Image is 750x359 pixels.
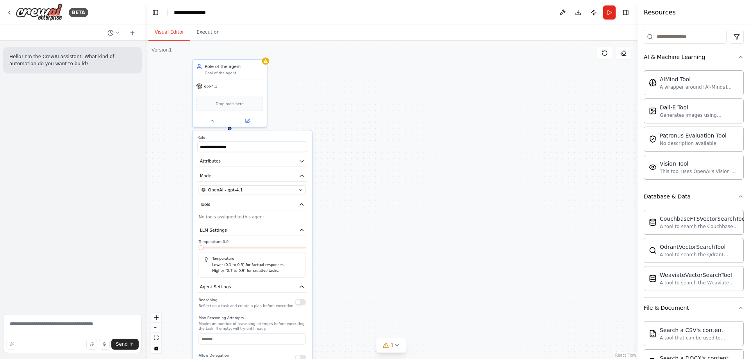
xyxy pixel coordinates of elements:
[205,71,263,75] div: Goal of the agent
[660,223,746,230] div: A tool to search the Couchbase database for relevant information on internal documents.
[9,53,136,67] p: Hello! I'm the CrewAI assistant. What kind of automation do you want to build?
[104,28,123,38] button: Switch to previous chat
[660,84,739,90] div: A wrapper around [AI-Minds]([URL][DOMAIN_NAME]). Useful for when you need answers to questions fr...
[644,186,744,207] button: Database & Data
[199,239,229,244] span: Temperature: 0.0
[199,298,218,302] span: Reasoning
[660,280,739,286] div: A tool to search the Weaviate database for relevant information on internal documents.
[660,132,727,139] div: Patronus Evaluation Tool
[660,252,739,258] div: A tool to search the Qdrant database for relevant information on internal documents.
[190,24,226,41] button: Execution
[174,9,213,16] nav: breadcrumb
[200,284,231,289] span: Agent Settings
[649,107,657,115] img: DallETool
[16,4,62,21] img: Logo
[649,275,657,282] img: WeaviateVectorSearchTool
[644,67,744,186] div: AI & Machine Learning
[644,207,744,297] div: Database & Data
[99,339,110,350] button: Click to speak your automation idea
[197,225,307,236] button: LLM Settings
[200,173,212,179] span: Model
[151,333,161,343] button: fit view
[197,199,307,211] button: Tools
[151,323,161,333] button: zoom out
[377,338,407,353] button: 1
[204,84,217,88] span: gpt-4.1
[200,227,227,233] span: LLM Settings
[660,160,739,168] div: Vision Tool
[199,315,306,320] label: Max Reasoning Attempts
[660,75,739,83] div: AIMind Tool
[116,341,128,347] span: Send
[644,298,744,318] button: File & Document
[644,47,744,67] button: AI & Machine Learning
[644,193,691,200] div: Database & Data
[230,117,264,125] button: Open in side panel
[197,135,307,140] label: Role
[199,214,306,220] p: No tools assigned to this agent.
[148,24,190,41] button: Visual Editor
[200,158,221,164] span: Attributes
[69,8,88,17] div: BETA
[660,112,739,118] div: Generates images using OpenAI's Dall-E model.
[208,187,243,193] span: OpenAI - gpt-4.1
[649,163,657,171] img: VisionTool
[204,256,301,261] h5: Temperature
[644,53,705,61] div: AI & Machine Learning
[126,28,139,38] button: Start a new chat
[660,335,739,341] div: A tool that can be used to semantic search a query from a CSV's content.
[151,313,161,323] button: zoom in
[649,218,657,226] img: CouchbaseFTSVectorSearchTool
[615,353,636,357] a: React Flow attribution
[660,140,727,146] div: No description available
[660,104,739,111] div: Dall-E Tool
[660,326,739,334] div: Search a CSV's content
[649,135,657,143] img: PatronusEvalTool
[199,304,293,308] p: Reflect on a task and create a plan before execution
[660,215,746,223] div: CouchbaseFTSVectorSearchTool
[151,313,161,353] div: React Flow controls
[649,246,657,254] img: QdrantVectorSearchTool
[660,243,739,251] div: QdrantVectorSearchTool
[391,341,394,349] span: 1
[644,8,676,17] h4: Resources
[649,79,657,87] img: AIMindTool
[197,156,307,167] button: Attributes
[200,202,211,207] span: Tools
[6,339,17,350] button: Improve this prompt
[199,354,229,358] span: Allow Delegation
[216,101,243,107] span: Drop tools here
[620,7,631,18] button: Hide right sidebar
[151,343,161,353] button: toggle interactivity
[111,339,139,350] button: Send
[192,59,268,127] div: Role of the agentGoal of the agentgpt-4.1Drop tools hereRoleAttributesModelOpenAI - gpt-4.1ToolsN...
[660,168,739,175] div: This tool uses OpenAI's Vision API to describe the contents of an image.
[205,64,263,70] div: Role of the agent
[212,268,301,274] p: Higher (0.7 to 0.9) for creative tasks.
[197,170,307,182] button: Model
[199,185,306,194] button: OpenAI - gpt-4.1
[152,47,172,53] div: Version 1
[199,321,306,331] p: Maximum number of reasoning attempts before executing the task. If empty, will try until ready.
[660,271,739,279] div: WeaviateVectorSearchTool
[150,7,161,18] button: Hide left sidebar
[212,262,301,268] p: Lower (0.1 to 0.3) for factual responses.
[86,339,97,350] button: Upload files
[197,281,307,293] button: Agent Settings
[644,304,689,312] div: File & Document
[649,330,657,338] img: CSVSearchTool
